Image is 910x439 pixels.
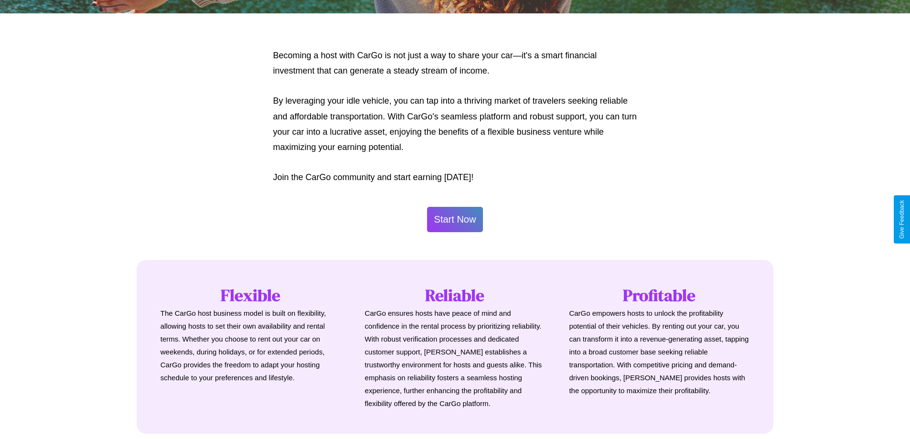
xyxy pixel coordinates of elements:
p: The CarGo host business model is built on flexibility, allowing hosts to set their own availabili... [161,307,341,384]
p: By leveraging your idle vehicle, you can tap into a thriving market of travelers seeking reliable... [273,93,637,155]
h1: Reliable [365,284,546,307]
h1: Profitable [569,284,749,307]
div: Give Feedback [899,200,905,239]
p: CarGo empowers hosts to unlock the profitability potential of their vehicles. By renting out your... [569,307,749,397]
p: Join the CarGo community and start earning [DATE]! [273,170,637,185]
h1: Flexible [161,284,341,307]
p: CarGo ensures hosts have peace of mind and confidence in the rental process by prioritizing relia... [365,307,546,410]
button: Start Now [427,207,483,232]
p: Becoming a host with CarGo is not just a way to share your car—it's a smart financial investment ... [273,48,637,79]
